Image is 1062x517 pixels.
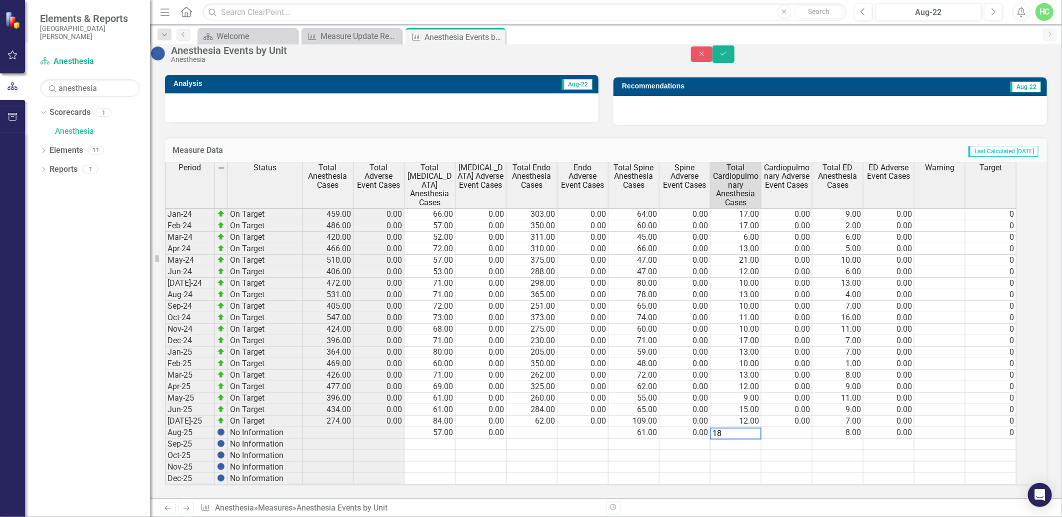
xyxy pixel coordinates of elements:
[165,243,215,255] td: Apr-24
[353,289,404,301] td: 0.00
[228,208,302,220] td: On Target
[217,302,225,310] img: zOikAAAAAElFTkSuQmCC
[608,220,659,232] td: 60.00
[710,393,761,404] td: 9.00
[965,266,1016,278] td: 0
[557,232,608,243] td: 0.00
[455,278,506,289] td: 0.00
[171,45,671,56] div: Anesthesia Events by Unit
[965,335,1016,347] td: 0
[812,266,863,278] td: 6.00
[557,347,608,358] td: 0.00
[659,289,710,301] td: 0.00
[710,335,761,347] td: 17.00
[965,301,1016,312] td: 0
[710,381,761,393] td: 12.00
[506,312,557,324] td: 373.00
[557,324,608,335] td: 0.00
[659,232,710,243] td: 0.00
[165,289,215,301] td: Aug-24
[302,278,353,289] td: 472.00
[228,404,302,416] td: On Target
[353,358,404,370] td: 0.00
[228,266,302,278] td: On Target
[761,381,812,393] td: 0.00
[710,301,761,312] td: 10.00
[863,358,914,370] td: 0.00
[165,220,215,232] td: Feb-24
[404,220,455,232] td: 57.00
[302,324,353,335] td: 424.00
[761,358,812,370] td: 0.00
[710,208,761,220] td: 17.00
[608,393,659,404] td: 55.00
[761,220,812,232] td: 0.00
[608,347,659,358] td: 59.00
[150,45,166,61] img: No Information
[965,278,1016,289] td: 0
[562,79,592,90] span: Aug-22
[965,393,1016,404] td: 0
[710,358,761,370] td: 10.00
[557,312,608,324] td: 0.00
[608,324,659,335] td: 60.00
[1035,3,1053,21] button: HC
[761,347,812,358] td: 0.00
[217,221,225,229] img: zOikAAAAAElFTkSuQmCC
[557,208,608,220] td: 0.00
[228,312,302,324] td: On Target
[302,220,353,232] td: 486.00
[710,278,761,289] td: 10.00
[710,289,761,301] td: 13.00
[506,232,557,243] td: 311.00
[217,313,225,321] img: zOikAAAAAElFTkSuQmCC
[165,335,215,347] td: Dec-24
[506,208,557,220] td: 303.00
[217,359,225,367] img: zOikAAAAAElFTkSuQmCC
[404,358,455,370] td: 60.00
[506,301,557,312] td: 251.00
[353,393,404,404] td: 0.00
[228,347,302,358] td: On Target
[353,312,404,324] td: 0.00
[812,370,863,381] td: 8.00
[659,381,710,393] td: 0.00
[455,208,506,220] td: 0.00
[228,278,302,289] td: On Target
[557,381,608,393] td: 0.00
[353,266,404,278] td: 0.00
[217,244,225,252] img: zOikAAAAAElFTkSuQmCC
[659,266,710,278] td: 0.00
[761,289,812,301] td: 0.00
[302,255,353,266] td: 510.00
[353,324,404,335] td: 0.00
[455,243,506,255] td: 0.00
[302,347,353,358] td: 364.00
[302,232,353,243] td: 420.00
[608,278,659,289] td: 80.00
[228,243,302,255] td: On Target
[659,347,710,358] td: 0.00
[217,256,225,264] img: zOikAAAAAElFTkSuQmCC
[506,358,557,370] td: 350.00
[506,347,557,358] td: 205.00
[863,208,914,220] td: 0.00
[165,301,215,312] td: Sep-24
[608,358,659,370] td: 48.00
[302,243,353,255] td: 466.00
[761,243,812,255] td: 0.00
[49,107,90,118] a: Scorecards
[863,393,914,404] td: 0.00
[217,394,225,402] img: zOikAAAAAElFTkSuQmCC
[659,335,710,347] td: 0.00
[217,210,225,218] img: zOikAAAAAElFTkSuQmCC
[404,255,455,266] td: 57.00
[761,393,812,404] td: 0.00
[404,370,455,381] td: 71.00
[228,335,302,347] td: On Target
[217,267,225,275] img: zOikAAAAAElFTkSuQmCC
[965,358,1016,370] td: 0
[812,324,863,335] td: 11.00
[608,232,659,243] td: 45.00
[55,126,150,137] a: Anesthesia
